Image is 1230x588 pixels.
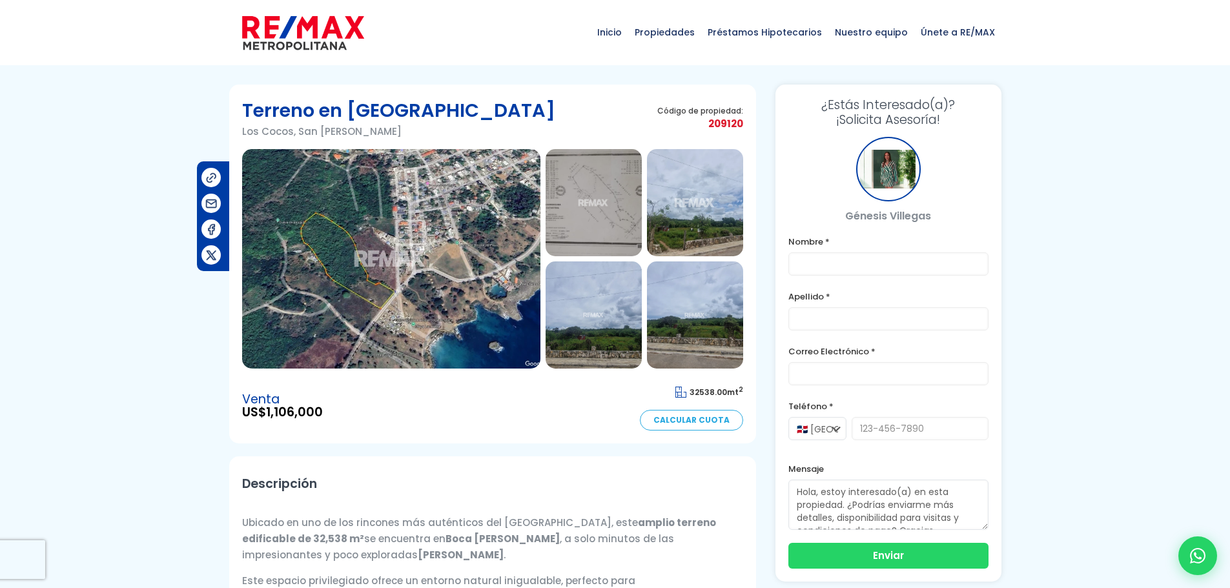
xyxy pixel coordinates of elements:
[242,123,555,139] p: Los Cocos, San [PERSON_NAME]
[647,261,743,369] img: Terreno en Los Cocos
[242,393,323,406] span: Venta
[657,116,743,132] span: 209120
[739,385,743,394] sup: 2
[788,480,989,530] textarea: Hola, estoy interesado(a) en esta propiedad. ¿Podrías enviarme más detalles, disponibilidad para ...
[788,543,989,569] button: Enviar
[852,417,989,440] input: 123-456-7890
[546,149,642,256] img: Terreno en Los Cocos
[205,171,218,185] img: Compartir
[640,410,743,431] a: Calcular Cuota
[446,532,560,545] strong: Boca [PERSON_NAME]
[242,406,323,419] span: US$
[242,97,555,123] h1: Terreno en [GEOGRAPHIC_DATA]
[418,548,504,562] strong: [PERSON_NAME]
[242,514,743,563] p: Ubicado en uno de los rincones más auténticos del [GEOGRAPHIC_DATA], este se encuentra en , a sol...
[266,403,323,421] span: 1,106,000
[591,13,628,52] span: Inicio
[675,387,743,398] span: mt
[788,289,989,305] label: Apellido *
[788,97,989,127] h3: ¡Solicita Asesoría!
[628,13,701,52] span: Propiedades
[546,261,642,369] img: Terreno en Los Cocos
[701,13,828,52] span: Préstamos Hipotecarios
[914,13,1001,52] span: Únete a RE/MAX
[205,223,218,236] img: Compartir
[828,13,914,52] span: Nuestro equipo
[205,248,218,262] img: Compartir
[657,106,743,116] span: Código de propiedad:
[788,398,989,414] label: Teléfono *
[788,208,989,224] p: Génesis Villegas
[856,137,921,201] div: Génesis Villegas
[242,469,743,498] h2: Descripción
[788,97,989,112] span: ¿Estás Interesado(a)?
[690,387,727,398] span: 32538.00
[647,149,743,256] img: Terreno en Los Cocos
[242,14,364,52] img: remax-metropolitana-logo
[788,343,989,360] label: Correo Electrónico *
[788,234,989,250] label: Nombre *
[788,461,989,477] label: Mensaje
[205,197,218,210] img: Compartir
[242,149,540,369] img: Terreno en Los Cocos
